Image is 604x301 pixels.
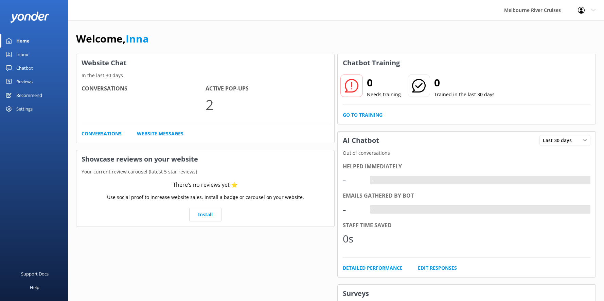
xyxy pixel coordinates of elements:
a: Go to Training [343,111,383,119]
h3: Showcase reviews on your website [76,150,334,168]
div: - [370,205,375,214]
h3: Website Chat [76,54,334,72]
h2: 0 [434,74,495,91]
p: Your current review carousel (latest 5 star reviews) [76,168,334,175]
div: Staff time saved [343,221,590,230]
div: Inbox [16,48,28,61]
img: yonder-white-logo.png [10,12,49,23]
div: Help [30,281,39,294]
p: In the last 30 days [76,72,334,79]
a: Inna [126,32,149,46]
h3: Chatbot Training [338,54,405,72]
div: Chatbot [16,61,33,75]
h1: Welcome, [76,31,149,47]
div: Support Docs [21,267,49,281]
div: - [343,172,363,188]
h2: 0 [367,74,401,91]
a: Install [189,208,221,221]
div: Settings [16,102,33,116]
a: Conversations [82,130,122,137]
h4: Active Pop-ups [206,84,330,93]
h4: Conversations [82,84,206,93]
div: Emails gathered by bot [343,191,590,200]
p: Trained in the last 30 days [434,91,495,98]
a: Edit Responses [418,264,457,272]
p: Out of conversations [338,149,596,157]
p: Needs training [367,91,401,98]
span: Last 30 days [543,137,576,144]
div: - [370,176,375,185]
div: Reviews [16,75,33,88]
a: Detailed Performance [343,264,403,272]
div: - [343,201,363,218]
p: 2 [206,93,330,116]
div: Recommend [16,88,42,102]
a: Website Messages [137,130,183,137]
p: Use social proof to increase website sales. Install a badge or carousel on your website. [107,194,304,201]
h3: AI Chatbot [338,132,384,149]
div: Helped immediately [343,162,590,171]
div: 0s [343,231,363,247]
div: There’s no reviews yet ⭐ [173,181,238,189]
div: Home [16,34,30,48]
